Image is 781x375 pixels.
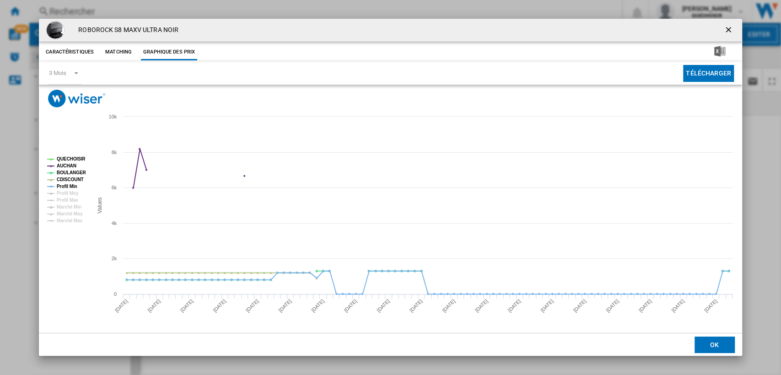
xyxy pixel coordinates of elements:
[724,25,735,36] ng-md-icon: getI18NText('BUTTONS.CLOSE_DIALOG')
[114,291,117,297] tspan: 0
[141,44,197,60] button: Graphique des prix
[39,19,742,356] md-dialog: Product popup
[43,44,96,60] button: Caractéristiques
[700,44,740,60] button: Télécharger au format Excel
[98,44,139,60] button: Matching
[57,156,86,161] tspan: QUECHOISIR
[703,298,718,313] tspan: [DATE]
[97,197,103,213] tspan: Values
[57,191,79,196] tspan: Profil Moy
[507,298,522,313] tspan: [DATE]
[112,256,117,261] tspan: 2k
[179,298,194,313] tspan: [DATE]
[57,211,83,216] tspan: Marché Moy
[114,298,129,313] tspan: [DATE]
[57,170,86,175] tspan: BOULANGER
[539,298,555,313] tspan: [DATE]
[112,150,117,155] tspan: 8k
[46,21,65,39] img: 6970995788464_h_f_l_0
[442,298,457,313] tspan: [DATE]
[376,298,391,313] tspan: [DATE]
[57,204,81,209] tspan: Marché Min
[245,298,260,313] tspan: [DATE]
[212,298,227,313] tspan: [DATE]
[49,70,66,76] div: 3 Mois
[409,298,424,313] tspan: [DATE]
[695,337,735,353] button: OK
[57,177,84,182] tspan: CDISCOUNT
[147,298,162,313] tspan: [DATE]
[57,198,78,203] tspan: Profil Max
[474,298,489,313] tspan: [DATE]
[670,298,685,313] tspan: [DATE]
[343,298,358,313] tspan: [DATE]
[74,26,178,35] h4: ROBOROCK S8 MAXV ULTRA NOIR
[278,298,293,313] tspan: [DATE]
[48,90,105,107] img: logo_wiser_300x94.png
[572,298,587,313] tspan: [DATE]
[57,163,76,168] tspan: AUCHAN
[720,21,738,39] button: getI18NText('BUTTONS.CLOSE_DIALOG')
[57,184,77,189] tspan: Profil Min
[112,220,117,226] tspan: 4k
[683,65,734,82] button: Télécharger
[112,185,117,190] tspan: 6k
[109,114,117,119] tspan: 10k
[638,298,653,313] tspan: [DATE]
[310,298,325,313] tspan: [DATE]
[57,218,83,223] tspan: Marché Max
[714,46,725,57] img: excel-24x24.png
[605,298,620,313] tspan: [DATE]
